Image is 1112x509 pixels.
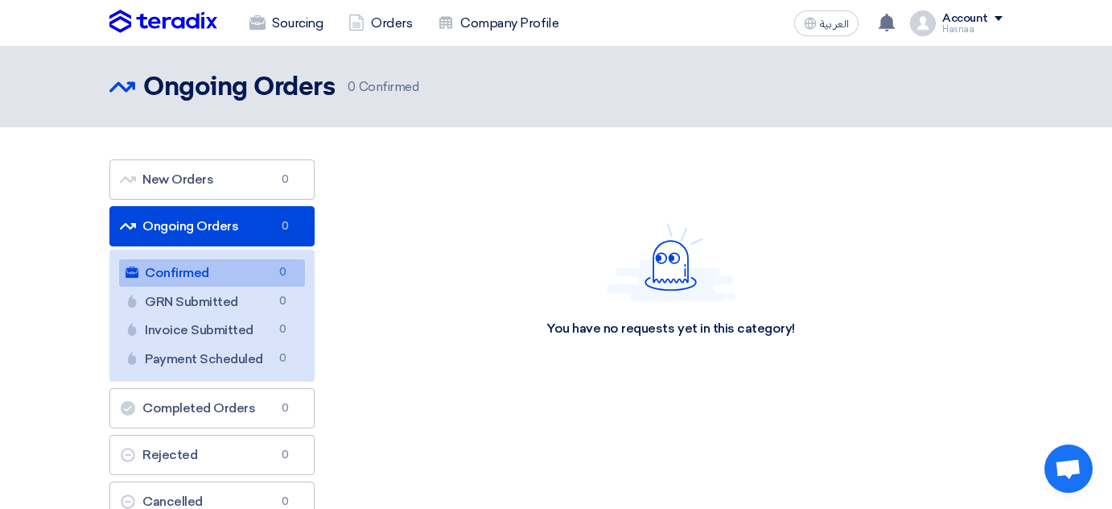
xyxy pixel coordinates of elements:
[273,350,292,367] span: 0
[109,388,315,428] a: Completed Orders0
[109,435,315,475] a: Rejected0
[275,447,294,463] span: 0
[109,10,217,34] img: Teradix logo
[910,10,936,36] img: profile_test.png
[119,288,305,316] a: GRN Submitted
[348,78,418,97] span: Confirmed
[336,6,425,41] a: Orders
[143,72,335,104] h2: Ongoing Orders
[119,317,305,344] a: Invoice Submitted
[237,6,336,41] a: Sourcing
[119,346,305,373] a: Payment Scheduled
[109,206,315,246] a: Ongoing Orders0
[273,264,292,281] span: 0
[1044,445,1093,493] div: Open chat
[275,172,294,188] span: 0
[794,10,859,36] button: العربية
[273,293,292,310] span: 0
[546,321,795,337] div: You have no requests yet in this category!
[425,6,571,41] a: Company Profile
[275,400,294,416] span: 0
[820,19,849,30] span: العربية
[109,159,315,200] a: New Orders0
[119,259,305,287] a: Confirmed
[942,12,988,26] div: Account
[607,223,735,301] img: Hello
[273,321,292,338] span: 0
[942,25,1003,34] div: Hasnaa
[348,80,356,94] span: 0
[275,218,294,234] span: 0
